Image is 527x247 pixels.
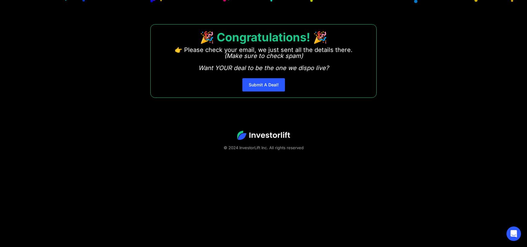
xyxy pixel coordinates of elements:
p: 👉 Please check your email, we just sent all the details there. ‍ [175,47,353,71]
em: (Make sure to check spam) Want YOUR deal to be the one we dispo live? [198,52,329,72]
strong: 🎉 Congratulations! 🎉 [200,30,327,44]
div: © 2024 InvestorLift Inc. All rights reserved [21,145,506,151]
a: Submit A Deal! [242,78,285,91]
div: Open Intercom Messenger [506,226,521,241]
